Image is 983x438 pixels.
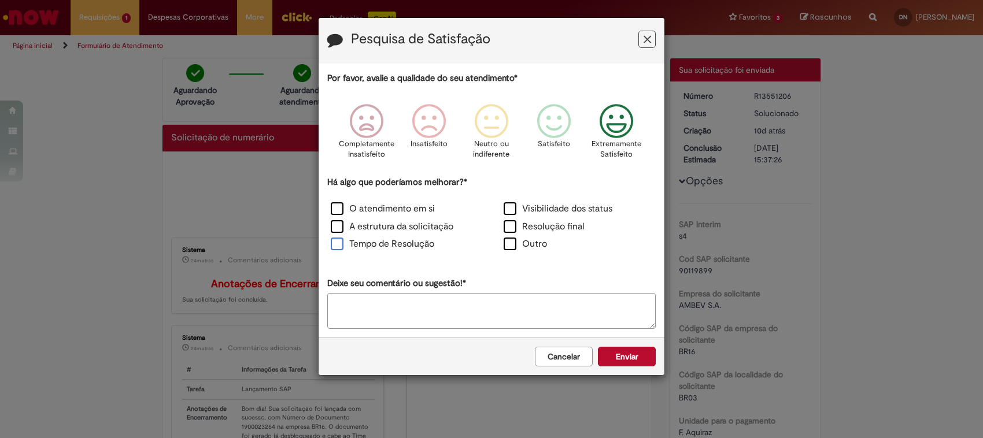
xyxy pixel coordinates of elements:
div: Satisfeito [524,95,583,175]
p: Extremamente Satisfeito [592,139,641,160]
div: Extremamente Satisfeito [587,95,646,175]
label: Tempo de Resolução [331,237,434,251]
p: Neutro ou indiferente [471,139,512,160]
label: Deixe seu comentário ou sugestão!* [327,277,466,289]
p: Satisfeito [538,139,570,150]
div: Insatisfeito [400,95,459,175]
label: Por favor, avalie a qualidade do seu atendimento* [327,72,518,84]
div: Completamente Insatisfeito [337,95,396,175]
label: Pesquisa de Satisfação [351,32,490,47]
p: Insatisfeito [411,139,448,150]
label: Resolução final [504,220,585,233]
label: Visibilidade dos status [504,202,612,216]
div: Neutro ou indiferente [462,95,521,175]
label: O atendimento em si [331,202,435,216]
label: Outro [504,237,547,251]
button: Cancelar [535,347,593,366]
div: Há algo que poderíamos melhorar?* [327,176,656,254]
label: A estrutura da solicitação [331,220,453,233]
p: Completamente Insatisfeito [339,139,394,160]
button: Enviar [598,347,656,366]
